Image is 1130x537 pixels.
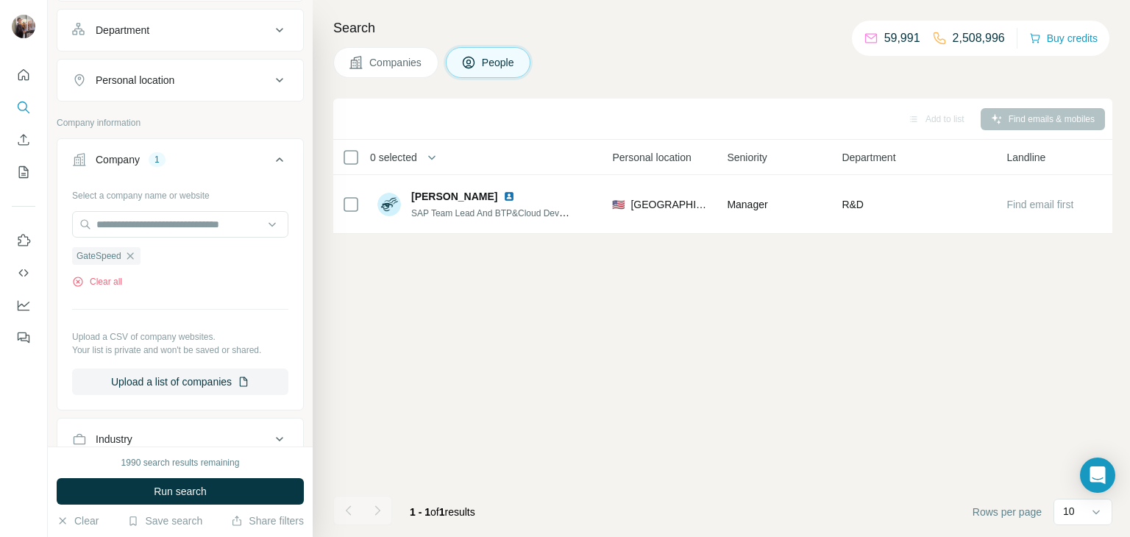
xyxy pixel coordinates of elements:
[333,18,1112,38] h4: Search
[12,127,35,153] button: Enrich CSV
[57,478,304,505] button: Run search
[1080,458,1115,493] div: Open Intercom Messenger
[411,207,583,218] span: SAP Team Lead And BTP&Cloud Developer
[12,15,35,38] img: Avatar
[410,506,430,518] span: 1 - 1
[57,422,303,457] button: Industry
[57,116,304,129] p: Company information
[72,183,288,202] div: Select a company name or website
[973,505,1042,519] span: Rows per page
[953,29,1005,47] p: 2,508,996
[482,55,516,70] span: People
[231,513,304,528] button: Share filters
[410,506,475,518] span: results
[369,55,423,70] span: Companies
[72,369,288,395] button: Upload a list of companies
[1006,199,1073,210] span: Find email first
[57,142,303,183] button: Company1
[612,150,691,165] span: Personal location
[884,29,920,47] p: 59,991
[121,456,240,469] div: 1990 search results remaining
[57,13,303,48] button: Department
[630,197,709,212] span: [GEOGRAPHIC_DATA]
[12,227,35,254] button: Use Surfe on LinkedIn
[72,275,122,288] button: Clear all
[77,249,121,263] span: GateSpeed
[411,189,497,204] span: [PERSON_NAME]
[430,506,439,518] span: of
[1063,504,1075,519] p: 10
[12,292,35,319] button: Dashboard
[57,63,303,98] button: Personal location
[377,193,401,216] img: Avatar
[842,197,864,212] span: R&D
[72,330,288,344] p: Upload a CSV of company websites.
[96,432,132,447] div: Industry
[96,73,174,88] div: Personal location
[12,324,35,351] button: Feedback
[149,153,166,166] div: 1
[1006,150,1045,165] span: Landline
[612,197,625,212] span: 🇺🇸
[12,260,35,286] button: Use Surfe API
[842,150,895,165] span: Department
[727,199,767,210] span: Manager
[727,150,767,165] span: Seniority
[96,152,140,167] div: Company
[12,94,35,121] button: Search
[439,506,445,518] span: 1
[72,344,288,357] p: Your list is private and won't be saved or shared.
[370,150,417,165] span: 0 selected
[154,484,207,499] span: Run search
[1029,28,1098,49] button: Buy credits
[503,191,515,202] img: LinkedIn logo
[96,23,149,38] div: Department
[127,513,202,528] button: Save search
[57,513,99,528] button: Clear
[12,62,35,88] button: Quick start
[12,159,35,185] button: My lists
